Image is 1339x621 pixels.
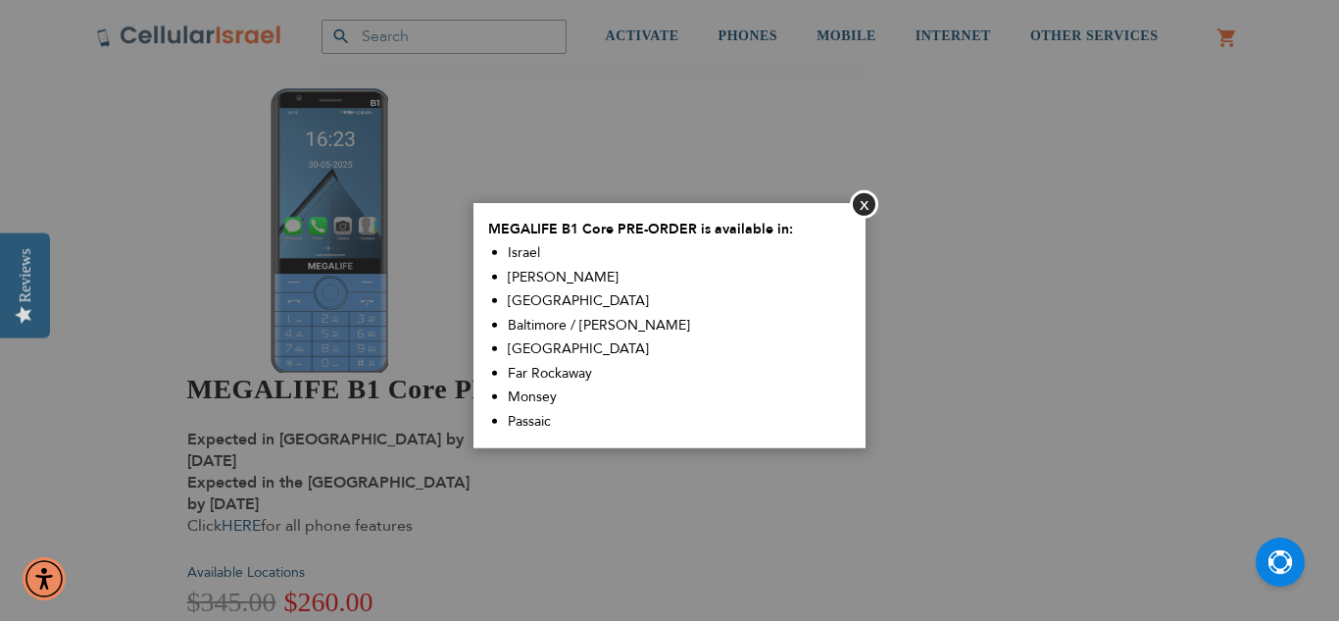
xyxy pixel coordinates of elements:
[508,363,592,382] span: Far Rockaway
[508,243,540,262] span: Israel
[508,388,557,406] span: Monsey
[488,219,793,237] span: MEGALIFE B1 Core PRE-ORDER is available in:
[508,267,619,285] span: [PERSON_NAME]
[23,557,66,600] div: Accessibility Menu
[17,248,34,302] div: Reviews
[508,291,649,310] span: [GEOGRAPHIC_DATA]
[508,411,551,430] span: Passaic
[508,315,690,334] span: Baltimore / [PERSON_NAME]
[508,339,649,358] span: [GEOGRAPHIC_DATA]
